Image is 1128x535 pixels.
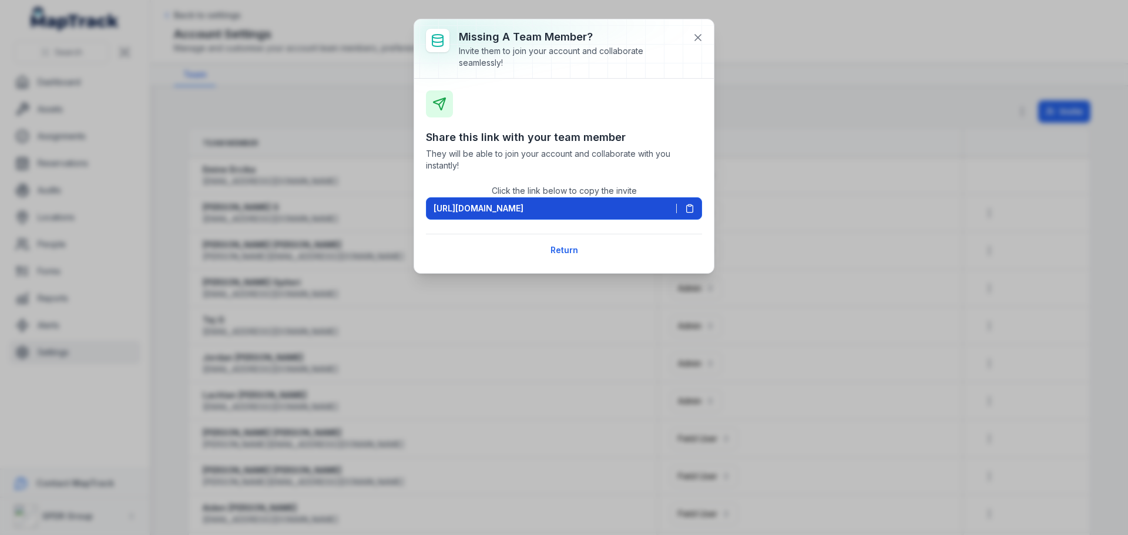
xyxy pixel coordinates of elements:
span: They will be able to join your account and collaborate with you instantly! [426,148,702,171]
h3: Share this link with your team member [426,129,702,146]
button: Return [543,239,586,261]
button: [URL][DOMAIN_NAME] [426,197,702,220]
span: [URL][DOMAIN_NAME] [434,203,523,214]
span: Click the link below to copy the invite [492,186,637,196]
h3: Missing a team member? [459,29,683,45]
div: Invite them to join your account and collaborate seamlessly! [459,45,683,69]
